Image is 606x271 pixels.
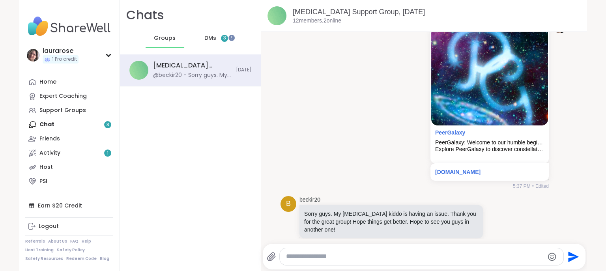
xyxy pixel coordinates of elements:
img: laurarose [27,49,39,62]
a: Host [25,160,113,174]
div: Explore PeerGalaxy to discover constellations of FREE online [MEDICAL_DATA], recovery, wellness a... [435,146,544,153]
a: About Us [48,239,67,244]
div: Support Groups [39,107,86,114]
div: @beckir20 - Sorry guys. My [MEDICAL_DATA] kiddo is having an issue. Thank you for the great group... [153,71,231,79]
a: Logout [25,219,113,234]
span: DMs [204,34,216,42]
span: 1 Pro credit [52,56,77,63]
iframe: Spotlight [228,35,235,41]
a: Support Groups [25,103,113,118]
h1: Chats [126,6,164,24]
a: Activity1 [25,146,113,160]
p: Sorry guys. My [MEDICAL_DATA] kiddo is having an issue. Thank you for the great group! Hope thing... [304,210,478,234]
img: ShareWell Nav Logo [25,13,113,40]
textarea: Type your message [286,252,544,261]
a: [MEDICAL_DATA] Support Group, [DATE] [293,8,425,16]
div: Earn $20 Credit [25,198,113,213]
div: [MEDICAL_DATA] Support Group, [DATE] [153,61,231,70]
a: beckir20 [299,196,320,204]
div: Logout [39,222,59,230]
a: Friends [25,132,113,146]
div: laurarose [43,47,79,55]
div: Friends [39,135,60,143]
a: Referrals [25,239,45,244]
div: PeerGalaxy: Welcome to our humble beginnings for great destinies [435,139,544,146]
div: Home [39,78,56,86]
span: [DATE] [236,67,252,73]
span: 3 [223,35,226,41]
div: Host [39,163,53,171]
a: Safety Policy [57,247,85,253]
a: Blog [100,256,109,262]
a: Redeem Code [66,256,97,262]
button: Send [564,248,582,265]
span: Groups [154,34,176,42]
div: Expert Coaching [39,92,87,100]
button: Emoji picker [547,252,557,262]
div: Activity [39,149,60,157]
a: PSI [25,174,113,189]
a: Attachment [435,129,465,136]
a: Safety Resources [25,256,63,262]
a: Expert Coaching [25,89,113,103]
img: Depression Support Group, Oct 14 [129,61,148,80]
p: 12 members, 2 online [293,17,341,25]
span: Edited [535,183,549,190]
span: 1 [107,150,108,157]
span: b [286,198,291,209]
span: 5:37 PM [513,183,531,190]
a: Help [82,239,91,244]
a: FAQ [70,239,79,244]
div: PSI [39,178,47,185]
a: Home [25,75,113,89]
span: • [532,183,534,190]
a: [DOMAIN_NAME] [435,169,481,175]
img: Depression Support Group, Oct 14 [267,6,286,25]
img: PeerGalaxy: Welcome to our humble beginnings for great destinies [431,27,548,125]
a: Host Training [25,247,54,253]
